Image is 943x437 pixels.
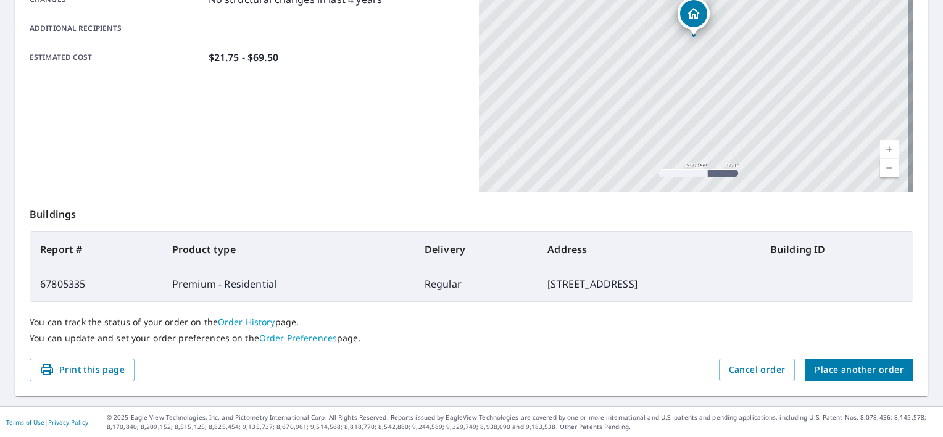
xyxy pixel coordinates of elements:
th: Delivery [415,232,538,267]
a: Current Level 17, Zoom In [880,140,899,159]
button: Print this page [30,359,135,381]
span: Place another order [815,362,904,378]
th: Report # [30,232,162,267]
a: Order Preferences [259,332,337,344]
a: Current Level 17, Zoom Out [880,159,899,177]
p: You can update and set your order preferences on the page. [30,333,913,344]
td: Premium - Residential [162,267,415,301]
p: © 2025 Eagle View Technologies, Inc. and Pictometry International Corp. All Rights Reserved. Repo... [107,413,937,431]
th: Address [538,232,760,267]
button: Place another order [805,359,913,381]
p: Estimated cost [30,50,204,65]
p: $21.75 - $69.50 [209,50,278,65]
th: Building ID [760,232,913,267]
button: Cancel order [719,359,796,381]
p: Buildings [30,192,913,231]
span: Print this page [39,362,125,378]
a: Terms of Use [6,418,44,427]
a: Privacy Policy [48,418,88,427]
p: You can track the status of your order on the page. [30,317,913,328]
td: Regular [415,267,538,301]
span: Cancel order [729,362,786,378]
p: | [6,418,88,426]
td: 67805335 [30,267,162,301]
a: Order History [218,316,275,328]
th: Product type [162,232,415,267]
p: Additional recipients [30,23,204,34]
td: [STREET_ADDRESS] [538,267,760,301]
